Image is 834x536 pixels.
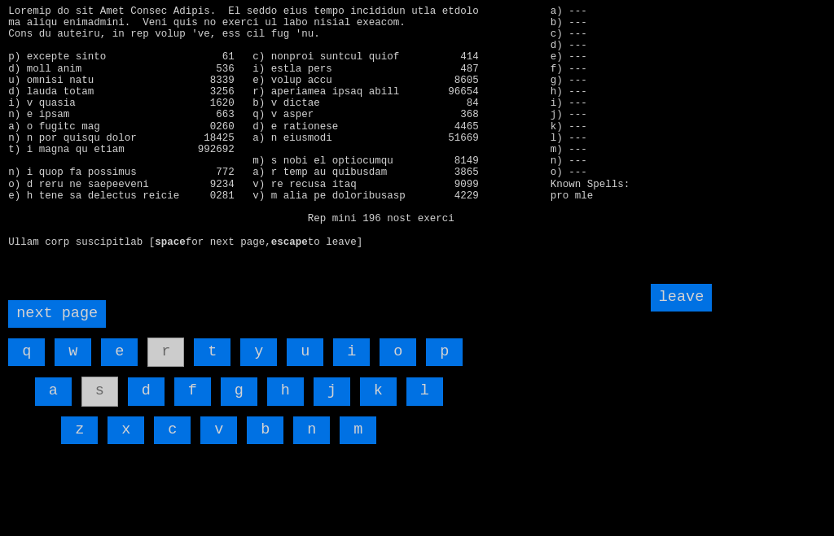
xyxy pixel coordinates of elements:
input: k [360,377,397,405]
input: p [426,338,463,366]
input: e [101,338,138,366]
input: f [174,377,211,405]
input: t [194,338,230,366]
b: escape [271,237,308,248]
input: g [221,377,257,405]
input: i [333,338,370,366]
input: c [154,416,191,444]
input: x [108,416,144,444]
input: a [35,377,72,405]
input: z [61,416,98,444]
input: h [267,377,304,405]
input: m [340,416,376,444]
input: j [314,377,350,405]
input: next page [8,300,106,328]
input: leave [651,284,713,312]
input: o [380,338,416,366]
stats: a) --- b) --- c) --- d) --- e) --- f) --- g) --- h) --- i) --- j) --- k) --- l) --- m) --- n) ---... [551,6,826,167]
larn: Loremip do sit Amet Consec Adipis. El seddo eius tempo incididun utla etdolo ma aliqu enimadmini.... [8,6,533,274]
input: q [8,338,45,366]
input: w [55,338,91,366]
input: l [406,377,443,405]
input: n [293,416,330,444]
input: v [200,416,237,444]
input: b [247,416,283,444]
input: u [287,338,323,366]
input: y [240,338,277,366]
input: d [128,377,165,405]
b: space [155,237,186,248]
